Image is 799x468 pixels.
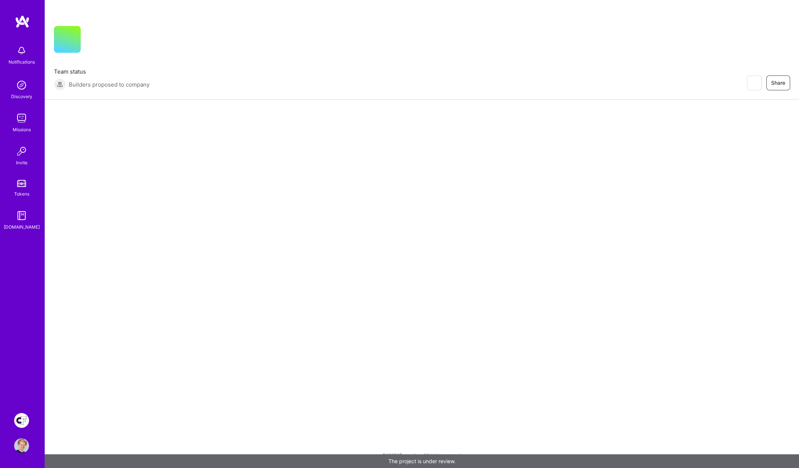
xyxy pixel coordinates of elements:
[45,454,799,468] div: The project is under review.
[14,144,29,159] img: Invite
[12,438,31,453] a: User Avatar
[69,81,150,88] span: Builders proposed to company
[14,208,29,223] img: guide book
[14,43,29,58] img: bell
[90,38,96,44] i: icon CompanyGray
[11,93,32,100] div: Discovery
[15,15,30,28] img: logo
[14,438,29,453] img: User Avatar
[751,80,757,86] i: icon EyeClosed
[17,180,26,187] img: tokens
[9,58,35,66] div: Notifications
[4,223,40,231] div: [DOMAIN_NAME]
[771,79,785,87] span: Share
[14,111,29,126] img: teamwork
[14,190,29,198] div: Tokens
[54,68,150,75] span: Team status
[14,413,29,428] img: Creative Fabrica Project Team
[16,159,28,167] div: Invite
[54,78,66,90] img: Builders proposed to company
[14,78,29,93] img: discovery
[13,126,31,133] div: Missions
[12,413,31,428] a: Creative Fabrica Project Team
[766,75,790,90] button: Share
